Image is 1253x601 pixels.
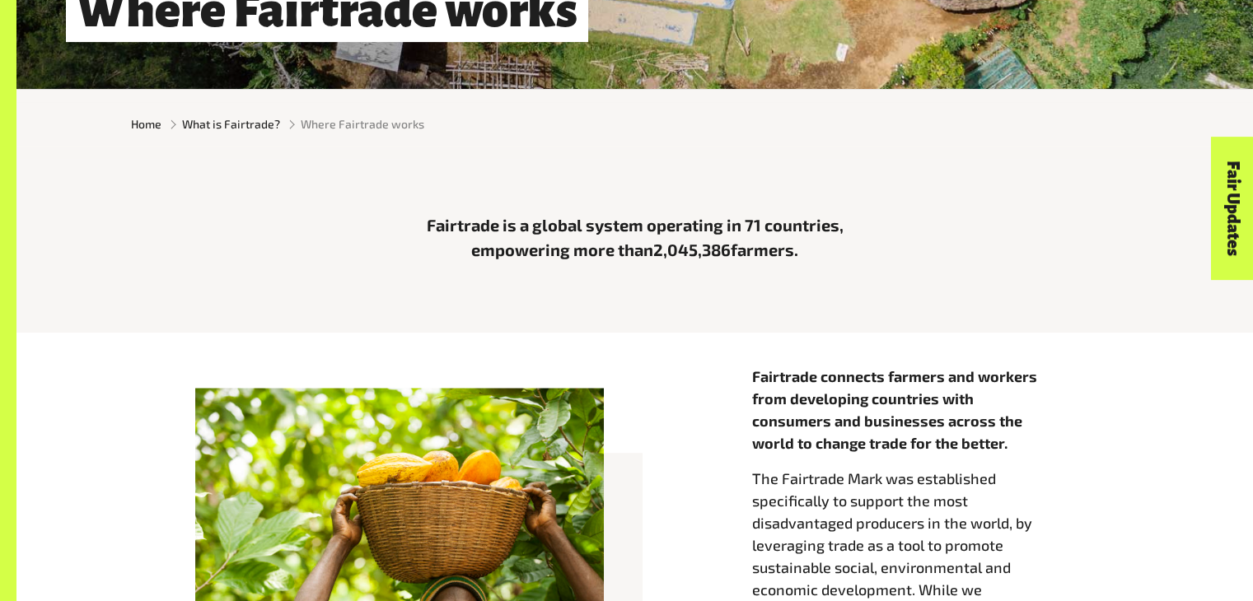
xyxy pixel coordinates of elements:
[301,115,424,133] span: Where Fairtrade works
[752,367,1037,452] strong: Fairtrade connects farmers and workers from developing countries with consumers and businesses ac...
[182,115,280,133] a: What is Fairtrade?
[653,240,731,259] span: 2,045,386
[388,212,882,262] p: Fairtrade is a global system operating in 71 countries, empowering more than farmers.
[131,115,161,133] a: Home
